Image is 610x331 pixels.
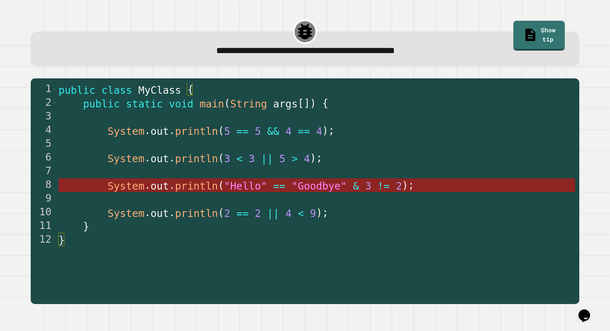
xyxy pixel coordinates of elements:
span: class [101,84,132,96]
div: 10 [31,206,57,219]
div: 7 [31,165,57,178]
span: MyClass [138,84,181,96]
span: 5 [279,153,285,165]
span: System [107,180,144,192]
span: System [107,153,144,165]
span: < [298,207,304,219]
span: println [175,180,217,192]
span: & [353,180,359,192]
span: Toggle code folding, rows 2 through 11 [52,96,56,110]
span: println [175,207,217,219]
span: "Goodbye" [291,180,346,192]
span: void [169,98,193,110]
span: == [236,125,249,137]
span: 3 [365,180,371,192]
span: out [150,207,168,219]
span: 2 [395,180,402,192]
span: && [267,125,279,137]
span: 5 [255,125,261,137]
span: 4 [285,207,291,219]
span: 5 [224,125,230,137]
span: Toggle code folding, rows 1 through 12 [52,83,56,96]
span: main [199,98,224,110]
div: 12 [31,233,57,247]
div: 9 [31,192,57,206]
span: 4 [316,125,322,137]
span: println [175,153,217,165]
div: 1 [31,83,57,96]
span: == [273,180,285,192]
span: || [261,153,273,165]
span: out [150,153,168,165]
a: Show tip [513,21,564,51]
span: "Hello" [224,180,267,192]
span: 4 [304,153,310,165]
span: 4 [285,125,291,137]
span: 3 [249,153,255,165]
span: < [236,153,242,165]
div: 6 [31,151,57,165]
div: 8 [31,178,57,192]
span: public [59,84,95,96]
span: 3 [224,153,230,165]
span: public [83,98,120,110]
span: != [377,180,390,192]
span: 9 [310,207,316,219]
iframe: chat widget [575,298,602,323]
div: 5 [31,137,57,151]
span: String [230,98,267,110]
span: out [150,180,168,192]
div: 3 [31,110,57,124]
div: 4 [31,124,57,137]
span: static [126,98,163,110]
span: out [150,125,168,137]
span: 2 [224,207,230,219]
span: System [107,207,144,219]
span: println [175,125,217,137]
span: 2 [255,207,261,219]
span: args [273,98,298,110]
span: > [291,153,298,165]
span: == [236,207,249,219]
span: == [298,125,310,137]
span: System [107,125,144,137]
span: || [267,207,279,219]
div: 2 [31,96,57,110]
div: 11 [31,219,57,233]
